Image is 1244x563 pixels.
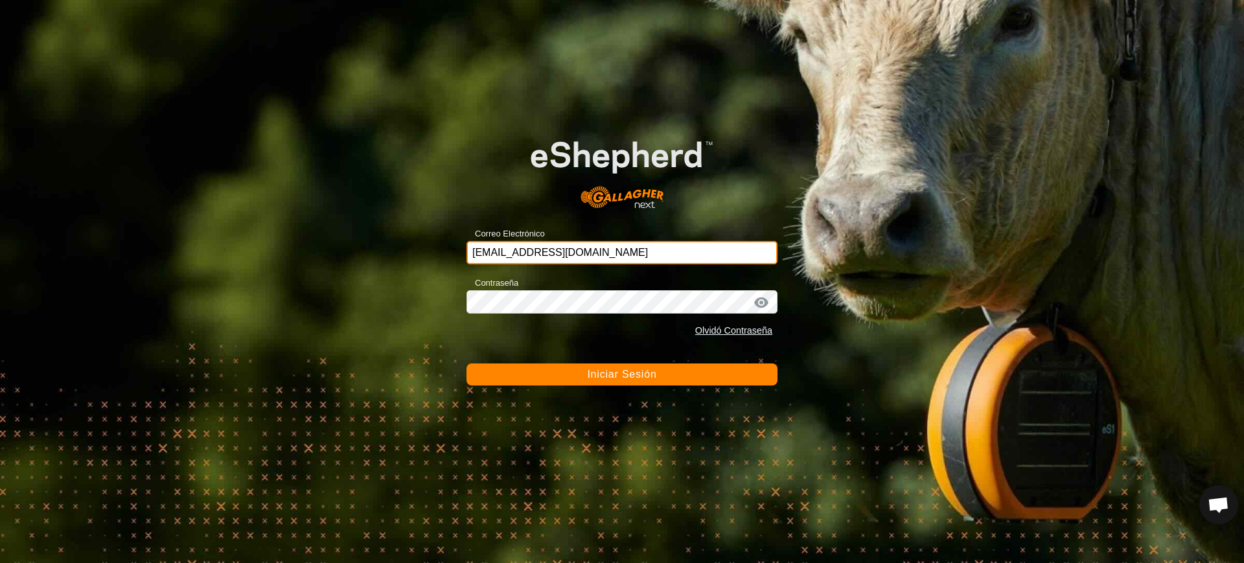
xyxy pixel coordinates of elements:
input: Correo Electrónico [466,241,777,264]
span: Iniciar Sesión [587,369,656,380]
button: Iniciar Sesión [466,363,777,385]
a: Olvidó Contraseña [695,325,772,336]
label: Correo Electrónico [466,227,545,240]
img: Logo de eShepherd [498,115,746,222]
label: Contraseña [466,277,518,290]
a: Chat abierto [1199,485,1238,524]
